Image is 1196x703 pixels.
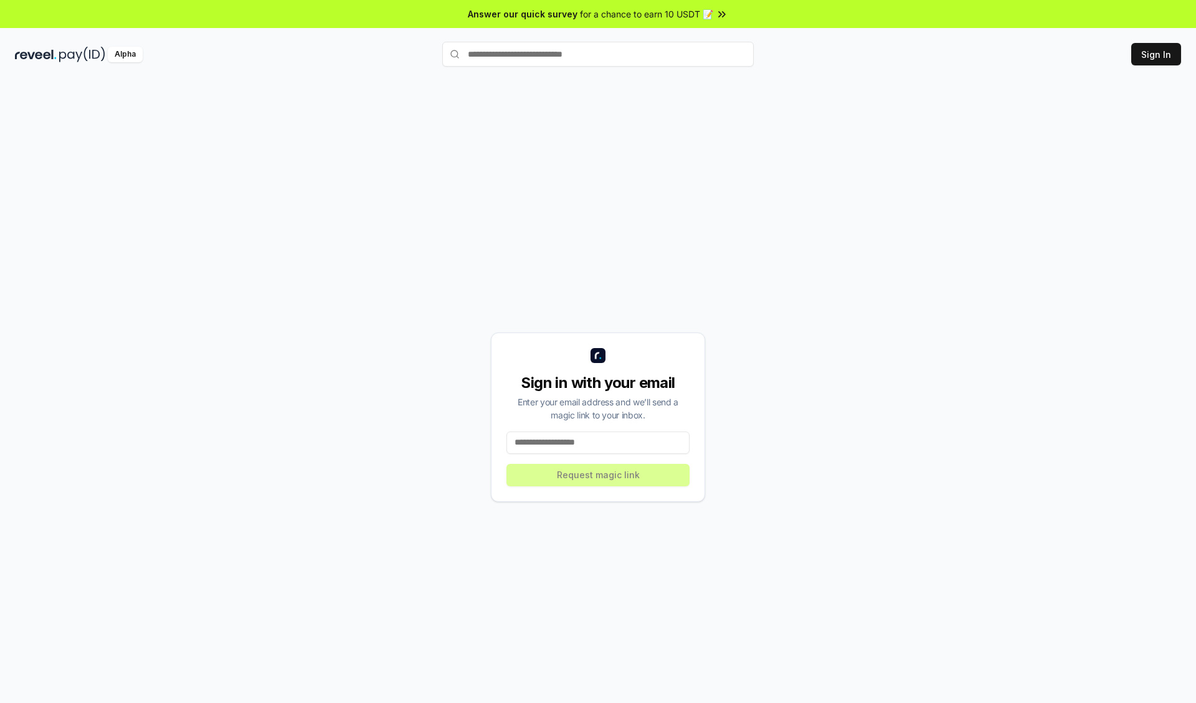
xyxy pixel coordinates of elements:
span: Answer our quick survey [468,7,577,21]
img: pay_id [59,47,105,62]
div: Alpha [108,47,143,62]
button: Sign In [1131,43,1181,65]
span: for a chance to earn 10 USDT 📝 [580,7,713,21]
img: logo_small [591,348,605,363]
img: reveel_dark [15,47,57,62]
div: Enter your email address and we’ll send a magic link to your inbox. [506,395,690,422]
div: Sign in with your email [506,373,690,393]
